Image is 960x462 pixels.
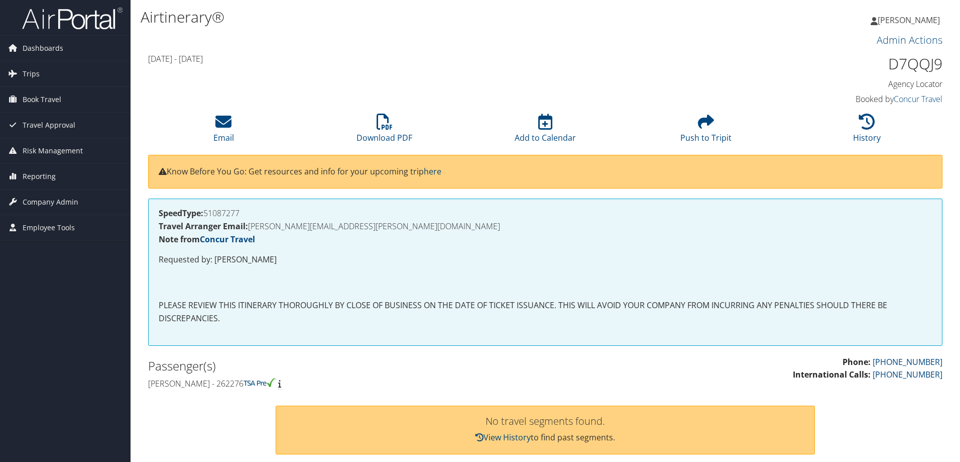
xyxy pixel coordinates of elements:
[23,36,63,61] span: Dashboards
[878,15,940,26] span: [PERSON_NAME]
[793,369,871,380] strong: International Calls:
[141,7,680,28] h1: Airtinerary®
[23,87,61,112] span: Book Travel
[755,94,942,105] h4: Booked by
[755,78,942,89] h4: Agency Locator
[873,369,942,380] a: [PHONE_NUMBER]
[894,94,942,105] a: Concur Travel
[159,222,932,230] h4: [PERSON_NAME][EMAIL_ADDRESS][PERSON_NAME][DOMAIN_NAME]
[159,208,203,219] strong: SpeedType:
[148,53,740,64] h4: [DATE] - [DATE]
[853,119,881,143] a: History
[159,221,248,232] strong: Travel Arranger Email:
[23,113,75,138] span: Travel Approval
[286,416,805,426] h3: No travel segments found.
[22,7,123,30] img: airportal-logo.png
[23,190,78,215] span: Company Admin
[843,356,871,367] strong: Phone:
[515,119,576,143] a: Add to Calendar
[23,215,75,240] span: Employee Tools
[159,209,932,217] h4: 51087277
[680,119,732,143] a: Push to Tripit
[871,5,950,35] a: [PERSON_NAME]
[244,378,276,387] img: tsa-precheck.png
[286,431,805,444] p: to find past segments.
[159,299,932,325] p: PLEASE REVIEW THIS ITINERARY THOROUGHLY BY CLOSE OF BUSINESS ON THE DATE OF TICKET ISSUANCE. THIS...
[475,432,531,443] a: View History
[356,119,412,143] a: Download PDF
[877,33,942,47] a: Admin Actions
[148,357,538,375] h2: Passenger(s)
[873,356,942,367] a: [PHONE_NUMBER]
[23,164,56,189] span: Reporting
[159,234,255,245] strong: Note from
[159,165,932,178] p: Know Before You Go: Get resources and info for your upcoming trip
[424,166,441,177] a: here
[755,53,942,74] h1: D7QQJ9
[23,138,83,163] span: Risk Management
[23,61,40,86] span: Trips
[159,253,932,266] p: Requested by: [PERSON_NAME]
[200,234,255,245] a: Concur Travel
[213,119,234,143] a: Email
[148,378,538,389] h4: [PERSON_NAME] - 262276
